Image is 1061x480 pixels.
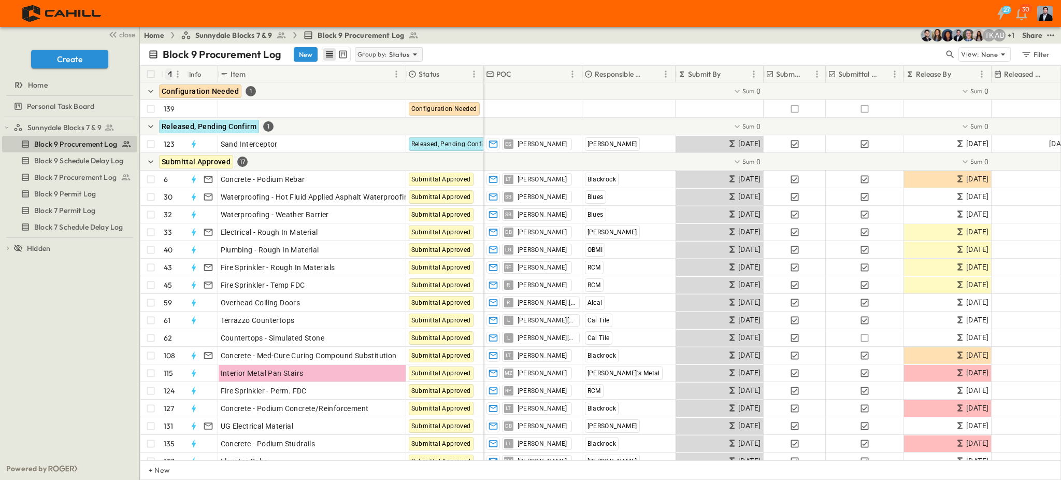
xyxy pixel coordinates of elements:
[411,299,471,306] span: Submittal Approved
[514,68,525,80] button: Sort
[518,140,567,148] span: [PERSON_NAME]
[738,191,761,203] span: [DATE]
[966,332,988,344] span: [DATE]
[164,227,172,237] p: 33
[688,69,721,79] p: Submit By
[888,68,901,80] button: Menu
[984,86,988,96] span: 0
[2,136,137,152] div: Block 9 Procurement Logtest
[742,87,755,95] p: Sum
[162,122,256,131] span: Released, Pending Confirm
[2,152,137,169] div: Block 9 Schedule Delay Logtest
[164,350,176,361] p: 108
[411,440,471,447] span: Submittal Approved
[518,422,567,430] span: [PERSON_NAME]
[164,280,172,290] p: 45
[221,192,466,202] span: Waterproofing - Hot Fluid Applied Asphalt Waterproofing at Podium slab
[587,246,603,253] span: OBMI
[518,334,575,342] span: [PERSON_NAME][EMAIL_ADDRESS][DOMAIN_NAME]
[144,30,425,40] nav: breadcrumbs
[953,68,965,80] button: Sort
[507,285,510,285] span: R
[738,279,761,291] span: [DATE]
[181,30,287,40] a: Sunnydale Blocks 7 & 9
[322,47,351,62] div: table view
[738,173,761,185] span: [DATE]
[163,47,281,62] p: Block 9 Procurement Log
[505,196,512,197] span: SB
[221,368,304,378] span: Interior Metal Pan Stairs
[756,86,761,96] span: 0
[566,68,579,80] button: Menu
[738,402,761,414] span: [DATE]
[966,437,988,449] span: [DATE]
[318,30,404,40] span: Block 9 Procurement Log
[2,203,135,218] a: Block 7 Permit Log
[738,314,761,326] span: [DATE]
[1021,49,1050,60] div: Filter
[119,30,135,40] span: close
[34,205,95,216] span: Block 7 Permit Log
[587,281,601,289] span: RCM
[2,202,137,219] div: Block 7 Permit Logtest
[389,49,410,60] p: Status
[294,47,318,62] button: New
[164,209,172,220] p: 32
[970,87,983,95] p: Sum
[518,351,567,360] span: [PERSON_NAME]
[966,455,988,467] span: [DATE]
[738,261,761,273] span: [DATE]
[587,211,604,218] span: Blues
[966,226,988,238] span: [DATE]
[941,29,954,41] img: Olivia Khan (okhan@cahill-sf.com)
[411,334,471,342] span: Submittal Approved
[962,29,974,41] img: Jared Salin (jsalin@cahill-sf.com)
[411,405,471,412] span: Submittal Approved
[587,193,604,201] span: Blues
[411,264,471,271] span: Submittal Approved
[411,211,471,218] span: Submittal Approved
[742,157,755,166] p: Sum
[518,404,567,413] span: [PERSON_NAME]
[221,280,305,290] span: Fire Sprinkler - Temp FDC
[802,68,814,80] button: Sort
[221,439,316,449] span: Concrete - Podium Studrails
[411,458,471,465] span: Submittal Approved
[221,386,307,396] span: Fire Sprinkler - Perm. FDC
[811,68,823,80] button: Menu
[966,314,988,326] span: [DATE]
[34,222,123,232] span: Block 7 Schedule Delay Log
[587,352,616,359] span: Blackrock
[518,369,567,377] span: [PERSON_NAME]
[742,122,755,131] p: Sum
[518,281,567,289] span: [PERSON_NAME]
[323,48,336,61] button: row view
[419,69,439,79] p: Status
[587,370,660,377] span: [PERSON_NAME]'s Metal
[966,385,988,397] span: [DATE]
[518,228,567,236] span: [PERSON_NAME]
[195,30,273,40] span: Sunnydale Blocks 7 & 9
[966,191,988,203] span: [DATE]
[164,368,174,378] p: 115
[411,281,471,289] span: Submittal Approved
[587,405,616,412] span: Blackrock
[966,349,988,361] span: [DATE]
[28,80,48,90] span: Home
[221,209,329,220] span: Waterproofing - Weather Barrier
[161,66,187,82] div: #
[411,422,471,430] span: Submittal Approved
[2,187,135,201] a: Block 9 Permit Log
[104,27,137,41] button: close
[587,176,616,183] span: Blackrock
[221,139,278,149] span: Sand Interceptor
[776,69,800,79] p: Submitted?
[587,334,610,342] span: Cal Tile
[187,66,218,82] div: Info
[221,421,294,431] span: UG Electrical Material
[164,315,170,326] p: 61
[587,422,637,430] span: [PERSON_NAME]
